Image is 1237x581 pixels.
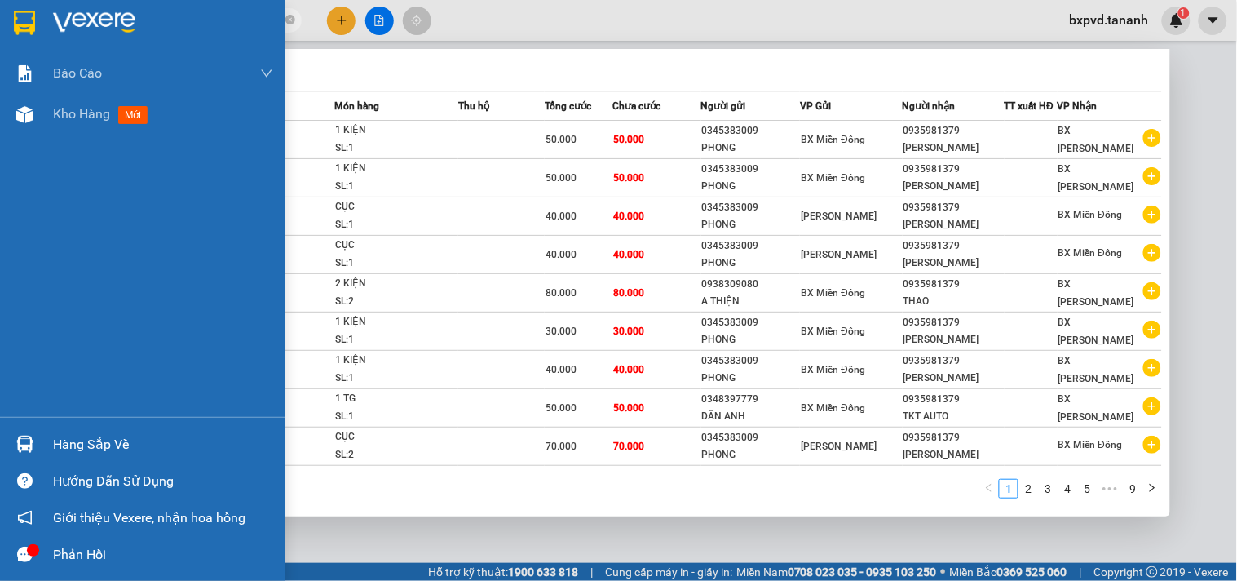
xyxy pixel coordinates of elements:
[613,287,644,299] span: 80.000
[702,331,800,348] div: PHONG
[546,364,577,375] span: 40.000
[17,473,33,489] span: question-circle
[17,510,33,526] span: notification
[903,178,1004,195] div: [PERSON_NAME]
[613,441,644,452] span: 70.000
[702,370,800,387] div: PHONG
[1124,480,1142,498] a: 9
[801,287,865,299] span: BX Miền Đông
[1143,436,1161,454] span: plus-circle
[702,237,800,255] div: 0345383009
[53,63,102,83] span: Báo cáo
[1097,479,1123,499] span: •••
[546,326,577,337] span: 30.000
[613,211,644,222] span: 40.000
[335,331,457,349] div: SL: 1
[335,216,457,234] div: SL: 1
[335,446,457,464] div: SL: 2
[1058,355,1134,384] span: BX [PERSON_NAME]
[335,178,457,196] div: SL: 1
[17,547,33,562] span: message
[702,408,800,425] div: DÂN ANH
[903,293,1004,310] div: THAO
[335,160,457,178] div: 1 KIỆN
[903,237,1004,255] div: 0935981379
[16,436,33,453] img: warehouse-icon
[702,140,800,157] div: PHONG
[613,402,644,414] span: 50.000
[613,326,644,337] span: 30.000
[903,122,1004,140] div: 0935981379
[335,198,457,216] div: CỤC
[903,199,1004,216] div: 0935981379
[999,479,1018,499] li: 1
[1078,480,1096,498] a: 5
[801,326,865,337] span: BX Miền Đông
[702,161,800,178] div: 0345383009
[335,370,457,388] div: SL: 1
[53,469,273,494] div: Hướng dẫn sử dụng
[702,468,800,485] div: 0345383009
[903,408,1004,425] div: TKT AUTO
[335,352,457,370] div: 1 KIỆN
[335,293,457,311] div: SL: 2
[702,122,800,140] div: 0345383009
[335,255,457,273] div: SL: 1
[1019,480,1037,498] a: 2
[613,364,644,375] span: 40.000
[1058,209,1123,220] span: BX Miền Đông
[1077,479,1097,499] li: 5
[702,391,800,408] div: 0348397779
[1143,167,1161,185] span: plus-circle
[903,100,956,112] span: Người nhận
[1005,100,1054,112] span: TT xuất HĐ
[546,249,577,260] span: 40.000
[335,313,457,331] div: 1 KIỆN
[903,331,1004,348] div: [PERSON_NAME]
[334,100,379,112] span: Món hàng
[1142,479,1162,499] button: right
[1058,125,1134,154] span: BX [PERSON_NAME]
[613,172,644,184] span: 50.000
[702,446,800,463] div: PHONG
[903,370,1004,387] div: [PERSON_NAME]
[335,467,457,485] div: 1 KIỆN
[546,287,577,299] span: 80.000
[979,479,999,499] button: left
[801,249,877,260] span: [PERSON_NAME]
[1143,397,1161,415] span: plus-circle
[546,172,577,184] span: 50.000
[16,65,33,82] img: solution-icon
[1143,282,1161,300] span: plus-circle
[546,402,577,414] span: 50.000
[903,276,1004,293] div: 0935981379
[1058,480,1076,498] a: 4
[801,134,865,145] span: BX Miền Đông
[702,178,800,195] div: PHONG
[984,483,994,493] span: left
[1000,480,1018,498] a: 1
[285,13,295,29] span: close-circle
[801,211,877,222] span: [PERSON_NAME]
[903,255,1004,272] div: [PERSON_NAME]
[285,15,295,24] span: close-circle
[14,11,35,35] img: logo-vxr
[335,428,457,446] div: CỤC
[335,122,457,140] div: 1 KIỆN
[903,429,1004,446] div: 0935981379
[801,172,865,184] span: BX Miền Đông
[903,216,1004,233] div: [PERSON_NAME]
[801,441,877,452] span: [PERSON_NAME]
[613,134,644,145] span: 50.000
[1058,247,1123,259] span: BX Miền Đông
[702,293,800,310] div: A THIỆN
[979,479,999,499] li: Previous Page
[1058,393,1134,423] span: BX [PERSON_NAME]
[546,211,577,222] span: 40.000
[1039,480,1057,498] a: 3
[1143,359,1161,377] span: plus-circle
[903,468,1004,485] div: 0935981379
[800,100,831,112] span: VP Gửi
[53,543,273,567] div: Phản hồi
[335,275,457,293] div: 2 KIỆN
